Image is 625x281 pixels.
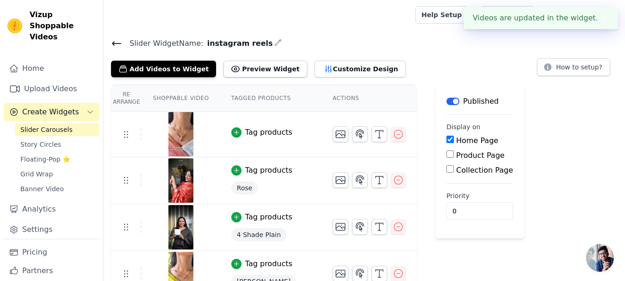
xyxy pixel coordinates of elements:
button: How to setup? [537,58,610,76]
a: Banner Video [15,182,99,195]
button: Preview Widget [223,61,307,77]
button: Change Thumbnail [333,126,348,142]
button: Tag products [231,127,292,138]
div: Tag products [245,258,292,269]
label: Collection Page [456,166,513,175]
a: How to setup? [537,65,610,74]
div: Tag products [245,212,292,223]
span: Story Circles [20,140,61,149]
span: 4 Shade Plain [231,228,286,241]
img: reel-preview-8apeyw-0z.myshopify.com-3685741662173715582_58212165635.jpeg [168,158,194,203]
button: Close [598,12,609,24]
span: Floating-Pop ⭐ [20,155,70,164]
span: Banner Video [20,184,64,194]
a: Book Demo [481,6,534,24]
label: Priority [446,191,513,200]
div: Tag products [245,127,292,138]
button: Change Thumbnail [333,219,348,235]
button: Tag products [231,258,292,269]
a: Settings [4,220,99,239]
button: Customize Design [315,61,406,77]
div: Videos are updated in the widget. [464,7,618,29]
a: Slider Carousels [15,123,99,136]
span: Grid Wrap [20,169,53,179]
p: Published [463,96,499,107]
a: Story Circles [15,138,99,151]
p: [PERSON_NAME] [557,6,618,23]
legend: Display on [446,122,481,131]
span: Create Widgets [22,106,79,118]
a: Upload Videos [4,80,99,98]
span: instagram reels [204,38,273,49]
img: reel-preview-8apeyw-0z.myshopify.com-3697409155813228164_58212165635.jpeg [168,112,194,156]
div: Tag products [245,165,292,176]
button: Change Thumbnail [333,172,348,188]
th: Actions [322,85,417,112]
label: Product Page [456,151,505,160]
a: Home [4,59,99,78]
button: Create Widgets [4,103,99,121]
th: Re Arrange [111,85,142,112]
span: Slider Widget Name: [122,38,204,49]
a: Pricing [4,243,99,262]
img: Vizup [7,19,22,33]
button: Add Videos to Widget [111,61,216,77]
a: Help Setup [415,6,468,24]
th: Tagged Products [220,85,322,112]
span: Rose [231,181,258,194]
div: Edit Name [274,37,282,50]
span: Vizup Shoppable Videos [30,9,96,43]
th: Shoppable Video [142,85,220,112]
a: Open chat [586,244,614,272]
label: Home Page [456,136,498,145]
a: Partners [4,262,99,280]
a: Grid Wrap [15,168,99,181]
button: Tag products [231,212,292,223]
a: Floating-Pop ⭐ [15,153,99,166]
img: reel-preview-8apeyw-0z.myshopify.com-3688672383050600419_58212165635.jpeg [168,205,194,250]
button: G [PERSON_NAME] [542,6,618,23]
span: Slider Carousels [20,125,73,134]
button: Tag products [231,165,292,176]
a: Analytics [4,200,99,219]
